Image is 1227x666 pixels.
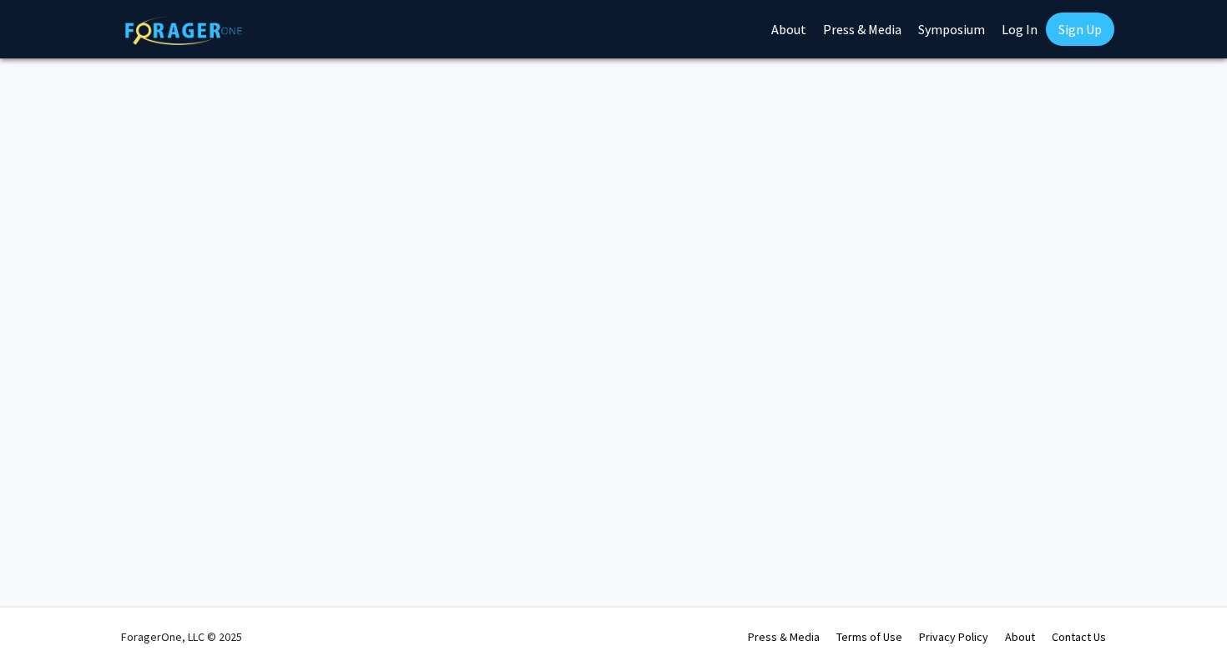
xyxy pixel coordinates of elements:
img: ForagerOne Logo [125,16,242,45]
a: Press & Media [748,629,820,644]
div: ForagerOne, LLC © 2025 [121,608,242,666]
a: About [1005,629,1035,644]
a: Contact Us [1052,629,1106,644]
a: Terms of Use [836,629,902,644]
a: Sign Up [1046,13,1114,46]
a: Privacy Policy [919,629,988,644]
